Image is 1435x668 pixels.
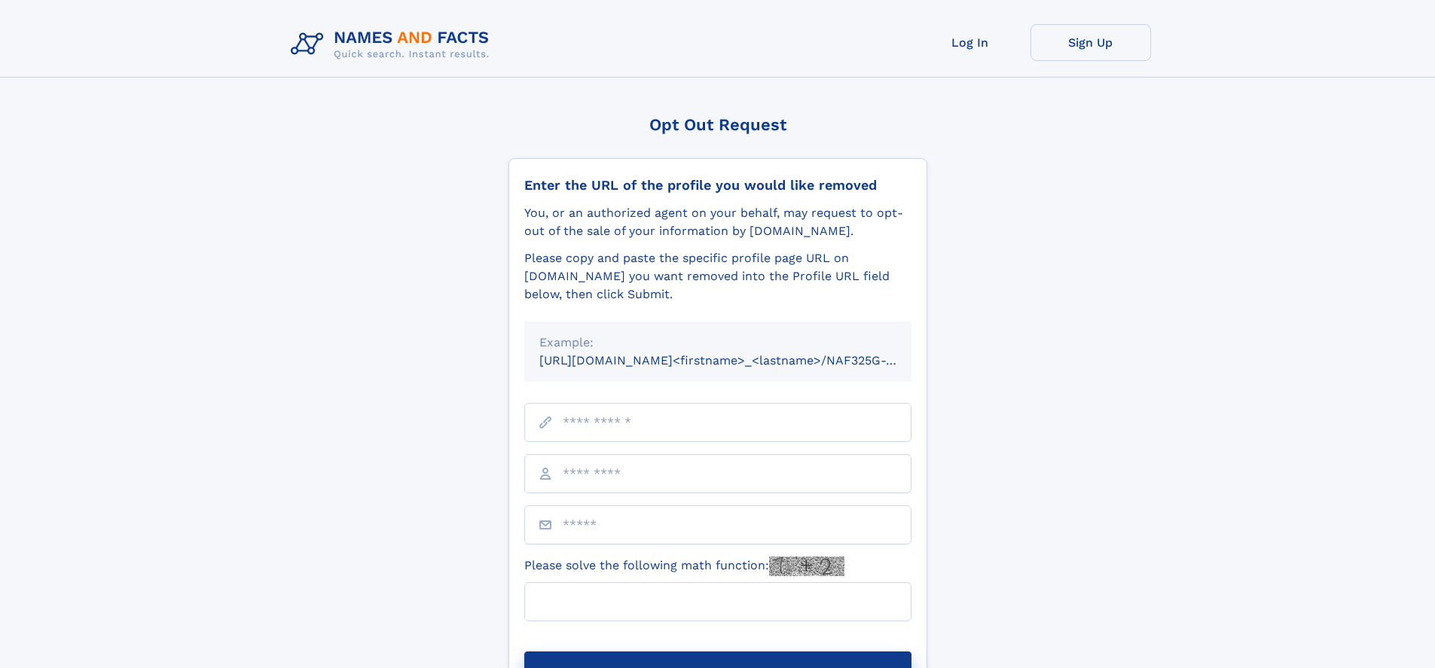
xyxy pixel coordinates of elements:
[539,353,940,368] small: [URL][DOMAIN_NAME]<firstname>_<lastname>/NAF325G-xxxxxxxx
[539,334,896,352] div: Example:
[508,115,927,134] div: Opt Out Request
[524,249,911,303] div: Please copy and paste the specific profile page URL on [DOMAIN_NAME] you want removed into the Pr...
[524,557,844,576] label: Please solve the following math function:
[285,24,502,65] img: Logo Names and Facts
[524,177,911,194] div: Enter the URL of the profile you would like removed
[910,24,1030,61] a: Log In
[1030,24,1151,61] a: Sign Up
[524,204,911,240] div: You, or an authorized agent on your behalf, may request to opt-out of the sale of your informatio...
